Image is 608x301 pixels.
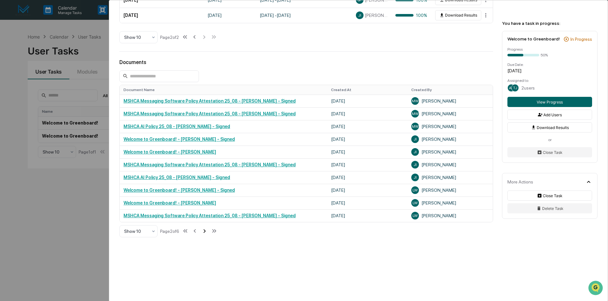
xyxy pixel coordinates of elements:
[327,158,407,171] td: [DATE]
[411,123,489,130] div: [PERSON_NAME]
[412,99,419,103] span: MW
[327,133,407,146] td: [DATE]
[204,8,256,23] td: [DATE]
[414,175,417,180] span: JI
[327,184,407,197] td: [DATE]
[124,137,235,142] a: Welcome to Greenboard! - [PERSON_NAME] - Signed
[13,80,41,87] span: Preclearance
[63,108,77,113] span: Pylon
[327,146,407,158] td: [DATE]
[413,201,418,205] span: LW
[411,135,489,143] div: [PERSON_NAME]
[411,110,489,118] div: [PERSON_NAME]
[327,197,407,209] td: [DATE]
[45,108,77,113] a: Powered byPylon
[507,203,592,213] button: Delete Task
[509,86,513,90] span: AL
[507,179,533,184] div: More Actions
[22,55,81,60] div: We're available if you need us!
[414,150,417,154] span: JI
[507,68,592,73] div: [DATE]
[327,209,407,222] td: [DATE]
[327,107,407,120] td: [DATE]
[521,85,535,90] span: 2 users
[160,35,179,40] div: Page 2 of 2
[395,13,427,18] div: 100%
[407,85,493,95] th: Created By
[413,188,418,192] span: LW
[108,51,116,58] button: Start new chat
[435,10,481,20] button: Download Results
[411,212,489,219] div: [PERSON_NAME]
[124,175,230,180] a: MSHCA AI Policy 25_08 - [PERSON_NAME] - Signed
[411,148,489,156] div: [PERSON_NAME]
[507,110,592,120] button: Add Users
[6,81,11,86] div: 🖐️
[412,111,419,116] span: MW
[411,186,489,194] div: [PERSON_NAME]
[412,124,419,129] span: MW
[46,81,51,86] div: 🗄️
[124,200,216,205] a: Welcome to Greenboard! - [PERSON_NAME]
[22,49,104,55] div: Start new chat
[411,97,489,105] div: [PERSON_NAME]
[327,95,407,107] td: [DATE]
[327,120,407,133] td: [DATE]
[120,85,327,95] th: Document Name
[507,78,592,83] div: Assigned to:
[358,13,361,18] span: JI
[256,8,352,23] td: [DATE] - [DATE]
[124,213,296,218] a: MSHCA Messaging Software Policy Attestation 25_08 - [PERSON_NAME] - Signed
[507,47,592,52] div: Progress
[6,13,116,24] p: How can we help?
[507,122,592,133] button: Download Results
[411,199,489,207] div: [PERSON_NAME]
[502,21,597,26] div: You have a task in progress:
[6,93,11,98] div: 🔎
[124,188,235,193] a: Welcome to Greenboard! - [PERSON_NAME] - Signed
[570,37,592,42] div: In Progress
[124,149,216,154] a: Welcome to Greenboard! - [PERSON_NAME]
[507,62,592,67] div: Due Date:
[411,174,489,181] div: [PERSON_NAME]
[327,85,407,95] th: Created At
[507,138,592,142] div: or
[53,80,79,87] span: Attestations
[124,111,296,116] a: MSHCA Messaging Software Policy Attestation 25_08 - [PERSON_NAME] - Signed
[365,13,388,18] span: [PERSON_NAME]
[13,92,40,99] span: Data Lookup
[6,49,18,60] img: 1746055101610-c473b297-6a78-478c-a979-82029cc54cd1
[414,162,417,167] span: JI
[588,280,605,297] iframe: Open customer support
[124,98,296,104] a: MSHCA Messaging Software Policy Attestation 25_08 - [PERSON_NAME] - Signed
[414,137,417,141] span: JI
[413,213,418,218] span: LW
[507,190,592,201] button: Close Task
[541,53,548,57] div: 50%
[513,86,517,90] span: TJ
[4,78,44,89] a: 🖐️Preclearance
[160,229,179,234] div: Page 2 of 6
[119,59,493,65] div: Documents
[124,162,296,167] a: MSHCA Messaging Software Policy Attestation 25_08 - [PERSON_NAME] - Signed
[507,97,592,107] button: View Progress
[120,8,204,23] td: [DATE]
[44,78,81,89] a: 🗄️Attestations
[507,147,592,157] button: Close Task
[507,36,560,41] div: Welcome to Greenboard!
[4,90,43,101] a: 🔎Data Lookup
[411,161,489,168] div: [PERSON_NAME]
[124,124,230,129] a: MSHCA AI Policy 25_08 - [PERSON_NAME] - Signed
[327,171,407,184] td: [DATE]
